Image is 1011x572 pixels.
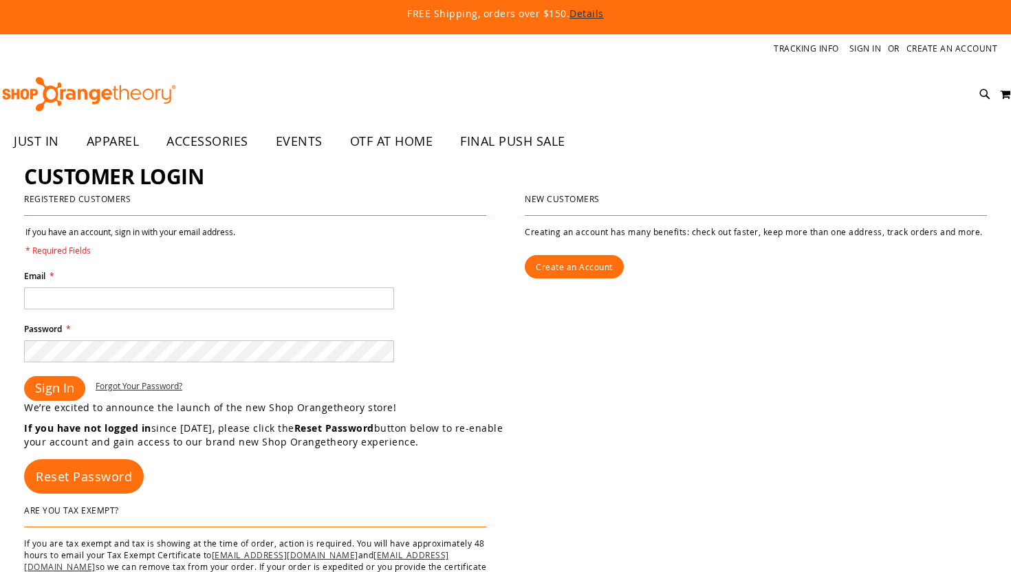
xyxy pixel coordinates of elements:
[24,421,505,449] p: since [DATE], please click the button below to re-enable your account and gain access to our bran...
[262,126,336,157] a: EVENTS
[24,401,505,415] p: We’re excited to announce the launch of the new Shop Orangetheory store!
[525,193,600,204] strong: New Customers
[24,505,119,516] strong: Are You Tax Exempt?
[24,193,131,204] strong: Registered Customers
[96,380,182,391] span: Forgot Your Password?
[849,43,882,54] a: Sign In
[24,549,449,572] a: [EMAIL_ADDRESS][DOMAIN_NAME]
[536,261,613,272] span: Create an Account
[336,126,447,157] a: OTF AT HOME
[96,380,182,392] a: Forgot Your Password?
[24,376,85,401] button: Sign In
[36,468,132,485] span: Reset Password
[14,126,59,157] span: JUST IN
[24,270,45,282] span: Email
[24,323,62,335] span: Password
[276,126,323,157] span: EVENTS
[93,7,918,21] p: FREE Shipping, orders over $150.
[525,226,987,238] p: Creating an account has many benefits: check out faster, keep more than one address, track orders...
[446,126,579,157] a: FINAL PUSH SALE
[24,459,144,494] a: Reset Password
[73,126,153,157] a: APPAREL
[569,7,604,20] a: Details
[906,43,998,54] a: Create an Account
[166,126,248,157] span: ACCESSORIES
[87,126,140,157] span: APPAREL
[24,421,151,434] strong: If you have not logged in
[24,226,237,256] legend: If you have an account, sign in with your email address.
[525,255,624,278] a: Create an Account
[350,126,433,157] span: OTF AT HOME
[35,379,74,396] span: Sign In
[25,245,235,256] span: * Required Fields
[774,43,839,54] a: Tracking Info
[153,126,262,157] a: ACCESSORIES
[212,549,358,560] a: [EMAIL_ADDRESS][DOMAIN_NAME]
[460,126,565,157] span: FINAL PUSH SALE
[294,421,374,434] strong: Reset Password
[24,162,204,190] span: Customer Login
